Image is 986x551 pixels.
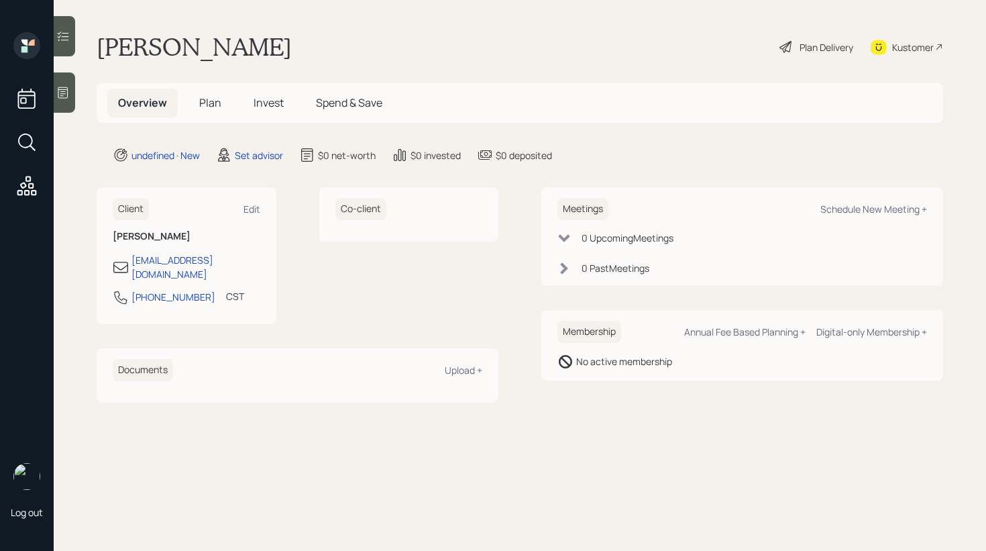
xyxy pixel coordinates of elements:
div: No active membership [576,354,672,368]
div: CST [226,289,244,303]
div: undefined · New [131,148,200,162]
h6: Membership [557,321,621,343]
div: Kustomer [892,40,934,54]
div: [PHONE_NUMBER] [131,290,215,304]
img: retirable_logo.png [13,463,40,490]
div: Plan Delivery [800,40,853,54]
span: Spend & Save [316,95,382,110]
div: Annual Fee Based Planning + [684,325,806,338]
span: Overview [118,95,167,110]
div: Log out [11,506,43,519]
div: 0 Upcoming Meeting s [582,231,673,245]
span: Invest [254,95,284,110]
div: $0 deposited [496,148,552,162]
div: $0 invested [410,148,461,162]
h6: [PERSON_NAME] [113,231,260,242]
h6: Co-client [335,198,386,220]
div: Digital-only Membership + [816,325,927,338]
div: Schedule New Meeting + [820,203,927,215]
h1: [PERSON_NAME] [97,32,292,62]
div: Edit [243,203,260,215]
h6: Client [113,198,149,220]
div: Set advisor [235,148,283,162]
div: $0 net-worth [318,148,376,162]
span: Plan [199,95,221,110]
div: Upload + [445,364,482,377]
div: 0 Past Meeting s [582,261,649,275]
div: [EMAIL_ADDRESS][DOMAIN_NAME] [131,253,260,281]
h6: Documents [113,359,173,381]
h6: Meetings [557,198,608,220]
